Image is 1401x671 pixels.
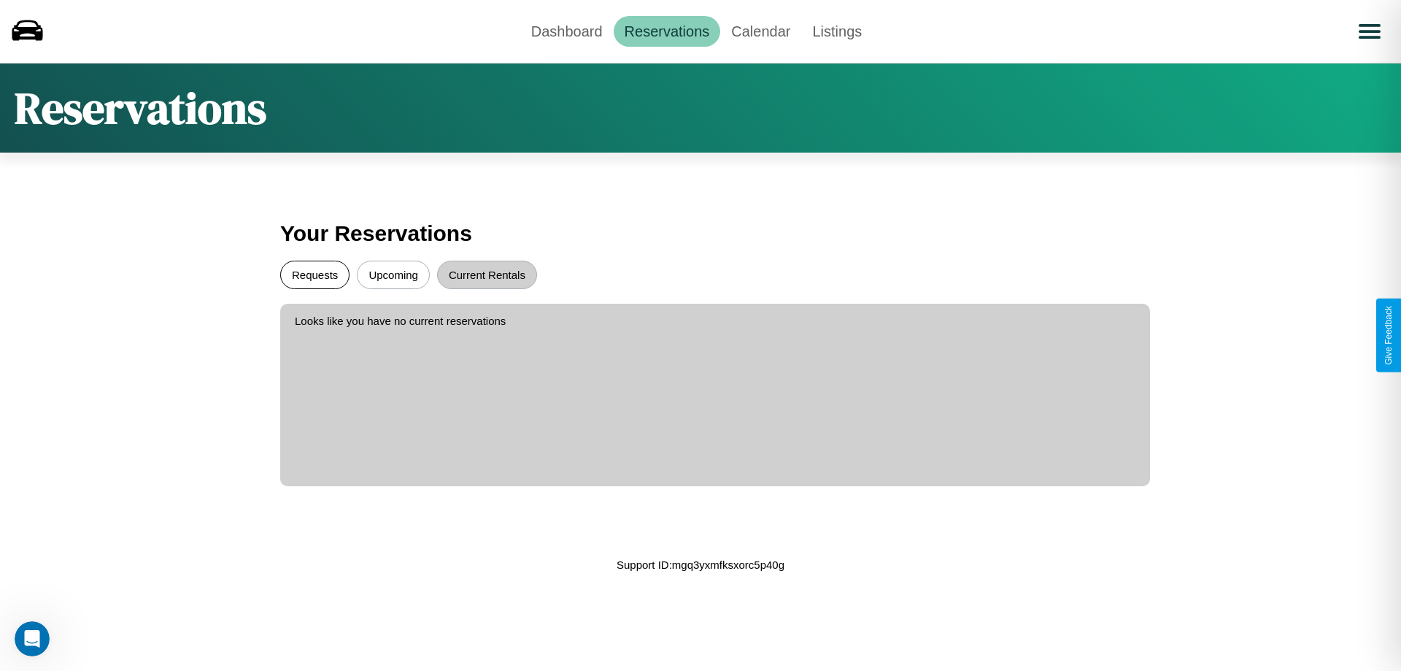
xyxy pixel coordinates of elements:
div: Give Feedback [1383,306,1394,365]
a: Calendar [720,16,801,47]
a: Listings [801,16,873,47]
h3: Your Reservations [280,214,1121,253]
h1: Reservations [15,78,266,138]
p: Support ID: mgq3yxmfksxorc5p40g [617,555,784,575]
iframe: Intercom live chat [15,621,50,656]
button: Current Rentals [437,261,537,289]
button: Open menu [1349,11,1390,52]
p: Looks like you have no current reservations [295,311,1135,331]
a: Reservations [614,16,721,47]
button: Upcoming [357,261,430,289]
button: Requests [280,261,350,289]
a: Dashboard [520,16,614,47]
